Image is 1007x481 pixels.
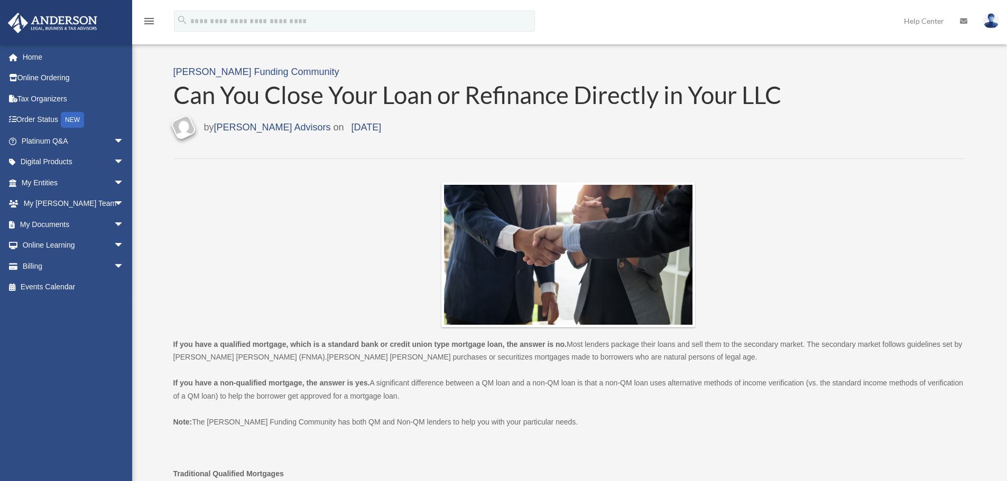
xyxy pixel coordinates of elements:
b: Traditional Qualified Mortgages [173,469,284,478]
i: search [177,14,188,26]
img: Anderson Advisors Platinum Portal [5,13,100,33]
a: Tax Organizers [7,88,140,109]
span: by [204,119,331,136]
p: [PERSON_NAME] [PERSON_NAME] purchases or securitizes mortgages made to borrowers who are natural ... [173,338,964,364]
span: arrow_drop_down [114,193,135,215]
a: My [PERSON_NAME] Teamarrow_drop_down [7,193,140,214]
span: arrow_drop_down [114,152,135,173]
a: Platinum Q&Aarrow_drop_down [7,130,140,152]
a: My Documentsarrow_drop_down [7,214,140,235]
a: [PERSON_NAME] Advisors [214,122,331,133]
div: NEW [61,112,84,128]
a: Billingarrow_drop_down [7,256,140,277]
i: menu [143,15,155,27]
img: User Pic [983,13,999,29]
a: My Entitiesarrow_drop_down [7,172,140,193]
p: A significant difference between a QM loan and a non-QM loan is that a non-QM loan uses alternati... [173,376,964,402]
span: on [334,119,389,136]
a: Can You Close Your Loan or Refinance Directly in Your LLC [173,81,964,110]
a: Order StatusNEW [7,109,140,131]
b: If you have a qualified mortgage, which is a standard bank or credit union type mortgage loan, th... [173,340,567,348]
b: Note: [173,418,192,426]
a: Home [7,46,140,68]
a: Online Learningarrow_drop_down [7,235,140,256]
b: If you have a non-qualified mortgage, the answer is yes. [173,379,370,387]
p: The [PERSON_NAME] Funding Community has both QM and Non-QM lenders to help you with your particul... [173,416,964,429]
a: Events Calendar [7,277,140,298]
a: Online Ordering [7,68,140,89]
span: arrow_drop_down [114,214,135,235]
a: menu [143,18,155,27]
span: Can You Close Your Loan or Refinance Directly in Your LLC [173,80,781,109]
a: [PERSON_NAME] Funding Community [173,67,339,77]
span: Most lenders package their loans and sell them to the secondary market. The secondary market foll... [173,340,963,362]
span: arrow_drop_down [114,256,135,277]
a: [DATE] [344,122,389,133]
span: arrow_drop_down [114,172,135,194]
span: arrow_drop_down [114,235,135,257]
a: Digital Productsarrow_drop_down [7,152,140,173]
span: arrow_drop_down [114,130,135,152]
